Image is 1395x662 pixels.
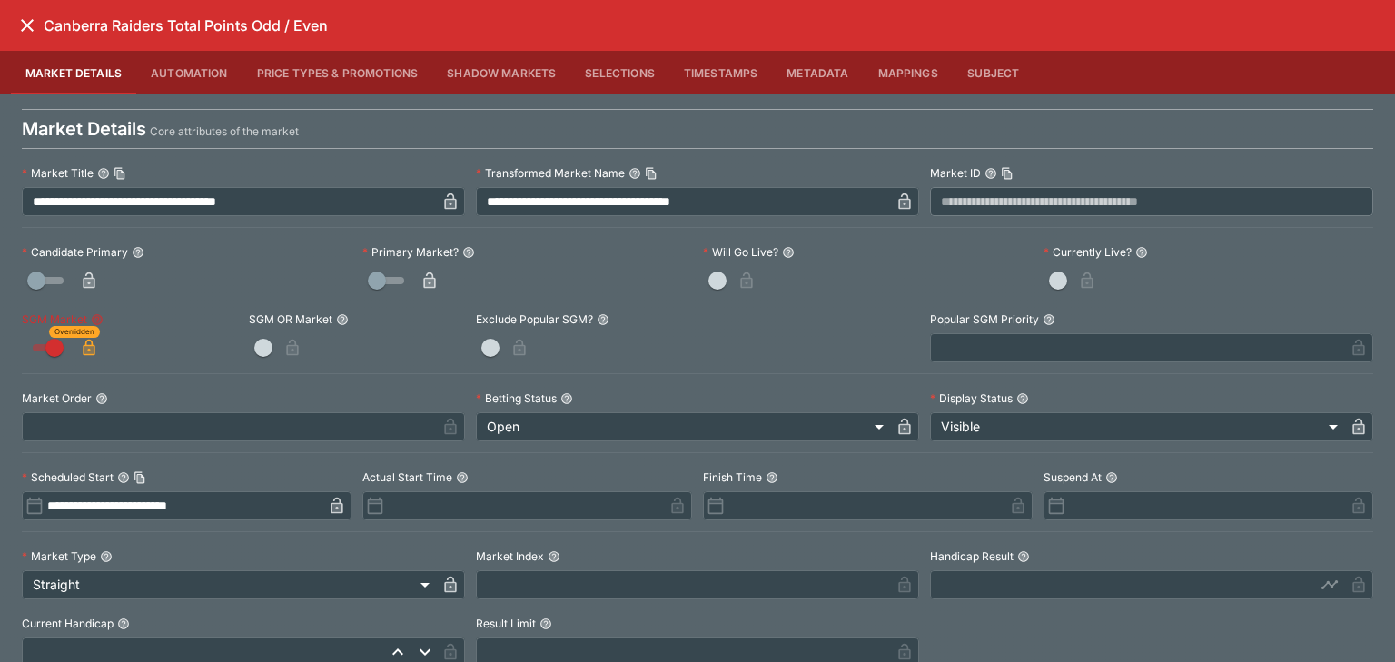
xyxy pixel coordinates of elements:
[91,313,104,326] button: SGM Market
[782,246,795,259] button: Will Go Live?
[1044,244,1132,260] p: Currently Live?
[362,469,452,485] p: Actual Start Time
[930,548,1014,564] p: Handicap Result
[22,244,128,260] p: Candidate Primary
[1016,392,1029,405] button: Display Status
[1001,167,1014,180] button: Copy To Clipboard
[539,618,552,630] button: Result Limit
[22,548,96,564] p: Market Type
[1017,550,1030,563] button: Handicap Result
[456,471,469,484] button: Actual Start Time
[54,326,94,338] span: Overridden
[930,412,1344,441] div: Visible
[22,117,146,141] h4: Market Details
[462,246,475,259] button: Primary Market?
[953,51,1034,94] button: Subject
[864,51,953,94] button: Mappings
[117,471,130,484] button: Scheduled StartCopy To Clipboard
[150,123,299,141] p: Core attributes of the market
[1105,471,1118,484] button: Suspend At
[628,167,641,180] button: Transformed Market NameCopy To Clipboard
[560,392,573,405] button: Betting Status
[136,51,242,94] button: Automation
[669,51,773,94] button: Timestamps
[100,550,113,563] button: Market Type
[1135,246,1148,259] button: Currently Live?
[362,244,459,260] p: Primary Market?
[22,390,92,406] p: Market Order
[476,548,544,564] p: Market Index
[11,9,44,42] button: close
[930,311,1039,327] p: Popular SGM Priority
[930,390,1013,406] p: Display Status
[134,471,146,484] button: Copy To Clipboard
[249,311,332,327] p: SGM OR Market
[772,51,863,94] button: Metadata
[984,167,997,180] button: Market IDCopy To Clipboard
[645,167,658,180] button: Copy To Clipboard
[117,618,130,630] button: Current Handicap
[95,392,108,405] button: Market Order
[476,412,890,441] div: Open
[476,165,625,181] p: Transformed Market Name
[476,390,557,406] p: Betting Status
[766,471,778,484] button: Finish Time
[597,313,609,326] button: Exclude Popular SGM?
[22,469,114,485] p: Scheduled Start
[703,469,762,485] p: Finish Time
[930,165,981,181] p: Market ID
[1044,469,1102,485] p: Suspend At
[242,51,433,94] button: Price Types & Promotions
[97,167,110,180] button: Market TitleCopy To Clipboard
[44,16,328,35] h6: Canberra Raiders Total Points Odd / Even
[336,313,349,326] button: SGM OR Market
[22,616,114,631] p: Current Handicap
[132,246,144,259] button: Candidate Primary
[22,570,436,599] div: Straight
[1043,313,1055,326] button: Popular SGM Priority
[114,167,126,180] button: Copy To Clipboard
[432,51,570,94] button: Shadow Markets
[476,311,593,327] p: Exclude Popular SGM?
[22,311,87,327] p: SGM Market
[548,550,560,563] button: Market Index
[22,165,94,181] p: Market Title
[476,616,536,631] p: Result Limit
[11,51,136,94] button: Market Details
[570,51,669,94] button: Selections
[703,244,778,260] p: Will Go Live?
